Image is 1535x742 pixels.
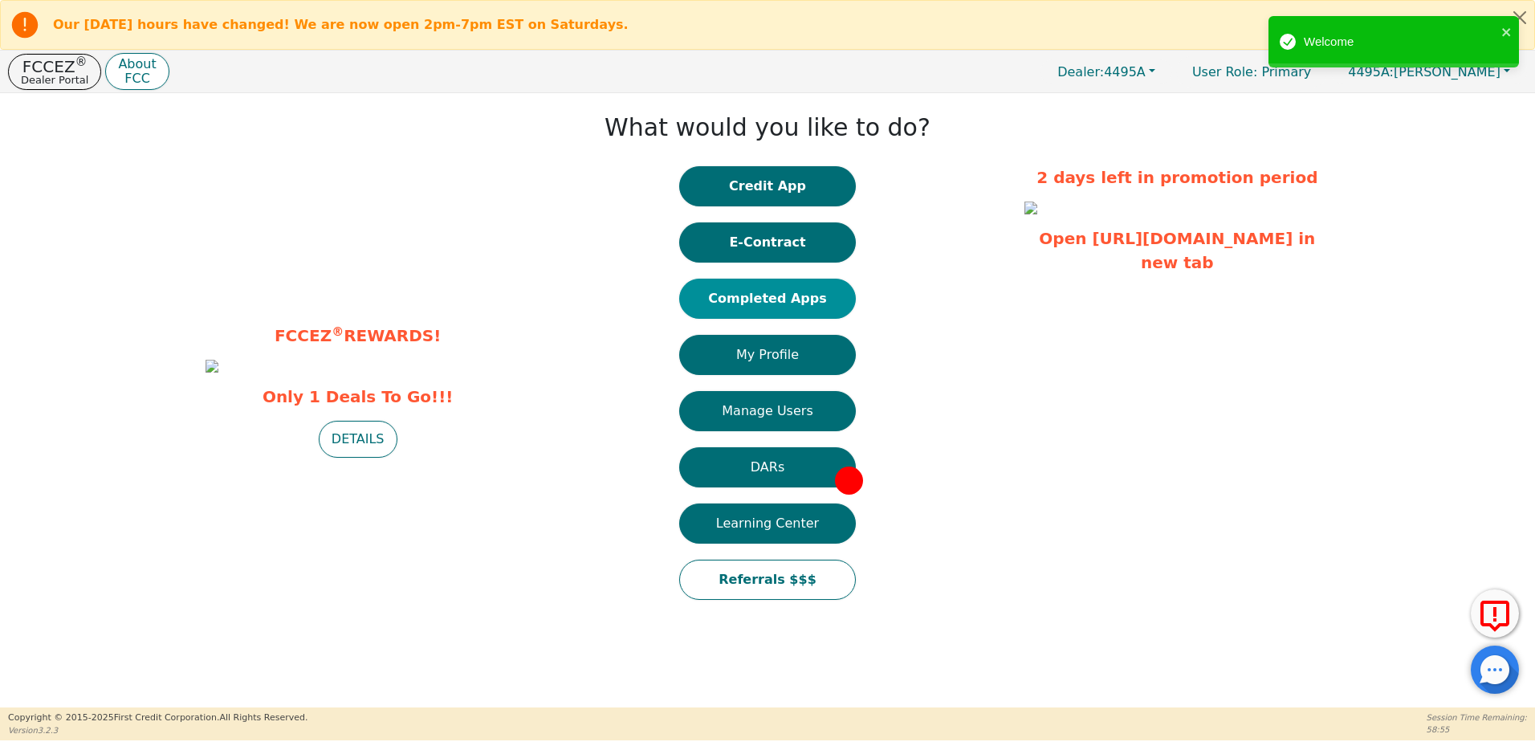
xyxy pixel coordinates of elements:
button: FCCEZ®Dealer Portal [8,54,101,90]
button: Credit App [679,166,856,206]
p: Copyright © 2015- 2025 First Credit Corporation. [8,711,307,725]
span: Dealer: [1057,64,1104,79]
button: Learning Center [679,503,856,544]
p: FCCEZ REWARDS! [206,324,511,348]
span: Only 1 Deals To Go!!! [206,385,511,409]
img: 15ad699e-2041-4cee-aafa-7a076576217a [1024,202,1037,214]
button: DARs [679,447,856,487]
button: AboutFCC [105,53,169,91]
sup: ® [332,324,344,339]
b: Our [DATE] hours have changed! We are now open 2pm-7pm EST on Saturdays. [53,17,629,32]
a: User Role: Primary [1176,56,1327,88]
button: Manage Users [679,391,856,431]
a: Open [URL][DOMAIN_NAME] in new tab [1039,229,1315,272]
button: Report Error to FCC [1471,589,1519,638]
img: 4ad1d5e5-ad5e-4aa9-8200-c619fbcac952 [206,360,218,373]
span: 4495A [1057,64,1146,79]
p: Primary [1176,56,1327,88]
p: Dealer Portal [21,75,88,85]
p: Session Time Remaining: [1427,711,1527,724]
div: Welcome [1304,33,1496,51]
button: Referrals $$$ [679,560,856,600]
span: All Rights Reserved. [219,712,307,723]
button: close [1501,22,1513,41]
button: Close alert [1505,1,1534,34]
span: 4495A: [1348,64,1394,79]
p: FCC [118,72,156,85]
p: 58:55 [1427,724,1527,736]
span: [PERSON_NAME] [1348,64,1500,79]
button: Dealer:4495A [1040,59,1172,84]
span: User Role : [1192,64,1257,79]
button: My Profile [679,335,856,375]
p: FCCEZ [21,59,88,75]
p: Version 3.2.3 [8,724,307,736]
p: About [118,58,156,71]
h1: What would you like to do? [605,113,930,142]
p: 2 days left in promotion period [1024,165,1329,190]
sup: ® [75,55,88,69]
button: Completed Apps [679,279,856,319]
button: DETAILS [319,421,397,458]
button: E-Contract [679,222,856,263]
